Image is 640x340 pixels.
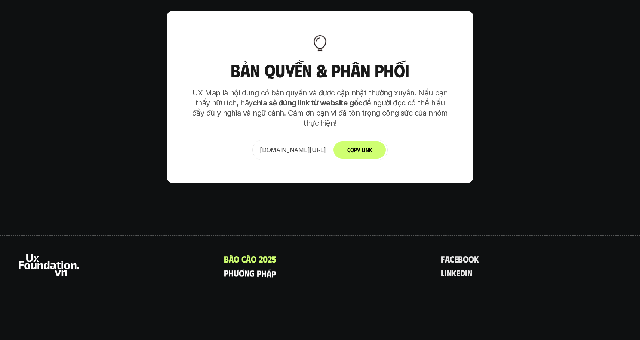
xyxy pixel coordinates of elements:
[456,268,460,278] span: e
[224,258,228,267] span: p
[228,258,234,267] span: h
[251,254,256,264] span: o
[244,258,249,268] span: n
[267,258,271,268] span: á
[234,254,239,264] span: o
[474,254,479,264] span: k
[260,146,326,154] p: [DOMAIN_NAME][URL]
[454,254,458,264] span: e
[271,259,276,269] span: p
[333,141,386,159] button: Copy Link
[441,268,472,278] a: linkedin
[468,254,474,264] span: o
[263,254,268,264] span: 0
[465,268,467,278] span: i
[257,258,261,268] span: p
[249,258,255,268] span: g
[253,98,363,107] strong: chia sẻ đúng link từ website gốc
[444,268,447,278] span: i
[447,268,452,278] span: n
[246,254,251,264] span: á
[224,254,276,264] a: Báocáo2025
[268,254,272,264] span: 2
[189,61,451,80] h3: Bản quyền & Phân phối
[224,268,276,278] a: phươngpháp
[239,258,244,268] span: ơ
[460,268,465,278] span: d
[452,268,456,278] span: k
[229,254,234,264] span: á
[272,254,276,264] span: 5
[259,254,263,264] span: 2
[189,88,451,128] p: UX Map là nội dung có bản quyền và được cập nhật thường xuyên. Nếu bạn thấy hữu ích, hãy để người...
[467,268,472,278] span: n
[463,254,468,264] span: o
[441,254,479,264] a: facebook
[458,254,463,264] span: b
[224,254,229,264] span: B
[441,268,444,278] span: l
[241,254,246,264] span: c
[441,254,445,264] span: f
[445,254,450,264] span: a
[450,254,454,264] span: c
[261,258,267,268] span: h
[234,258,239,268] span: ư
